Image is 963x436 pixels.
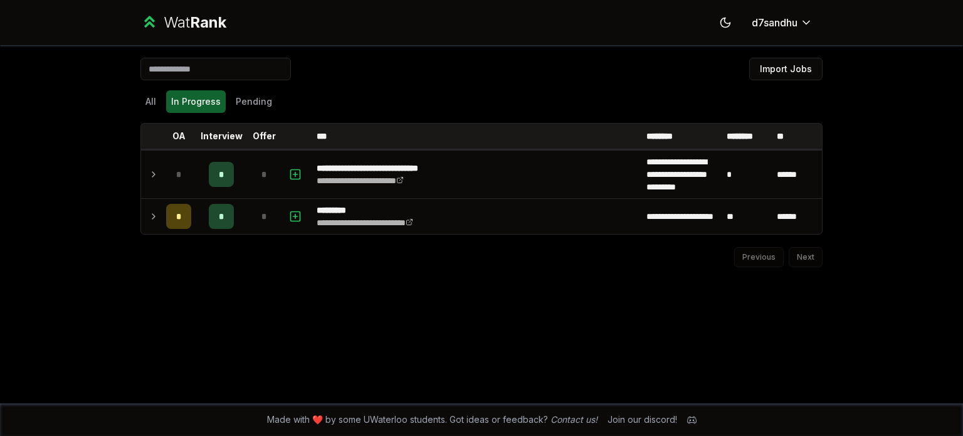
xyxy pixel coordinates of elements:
p: Interview [201,130,243,142]
span: Made with ❤️ by some UWaterloo students. Got ideas or feedback? [267,413,597,426]
button: In Progress [166,90,226,113]
a: WatRank [140,13,226,33]
div: Join our discord! [608,413,677,426]
p: OA [172,130,186,142]
a: Contact us! [550,414,597,425]
p: Offer [253,130,276,142]
button: Import Jobs [749,58,823,80]
div: Wat [164,13,226,33]
span: Rank [190,13,226,31]
button: d7sandhu [742,11,823,34]
button: Pending [231,90,277,113]
button: All [140,90,161,113]
span: d7sandhu [752,15,797,30]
